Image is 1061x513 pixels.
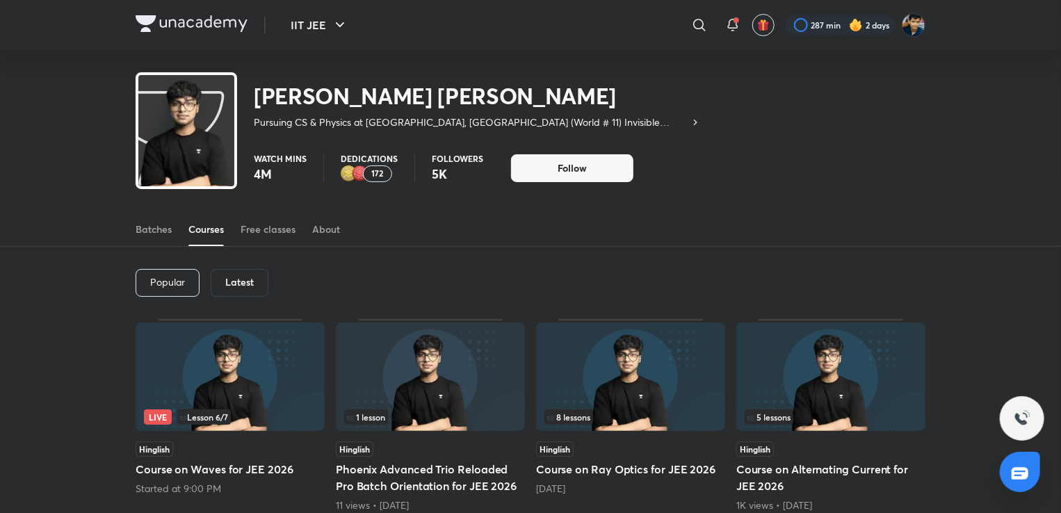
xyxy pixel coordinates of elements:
span: Live [144,409,172,425]
p: 172 [372,169,384,179]
button: avatar [752,14,775,36]
a: About [312,213,340,246]
div: Free classes [241,222,295,236]
div: Started at 9:00 PM [136,482,325,496]
img: educator badge2 [341,165,357,182]
div: Course on Alternating Current for JEE 2026 [736,319,925,512]
img: Thumbnail [336,323,525,431]
img: educator badge1 [352,165,368,182]
div: infocontainer [745,409,917,425]
span: Follow [558,161,587,175]
p: Dedications [341,154,398,163]
img: SHREYANSH GUPTA [902,13,925,37]
button: IIT JEE [282,11,357,39]
a: Courses [188,213,224,246]
p: 4M [254,165,307,182]
div: infosection [745,409,917,425]
span: Hinglish [536,441,574,457]
a: Free classes [241,213,295,246]
p: 5K [432,165,483,182]
span: Lesson 6 / 7 [180,413,228,421]
p: Pursuing CS & Physics at [GEOGRAPHIC_DATA], [GEOGRAPHIC_DATA] (World # 11) Invisible Mechanics - ... [254,115,690,129]
span: 8 lessons [547,413,590,421]
div: 11 views • 4 days ago [336,498,525,512]
img: class [138,78,234,202]
div: left [144,409,316,425]
img: streak [849,18,863,32]
img: Thumbnail [736,323,925,431]
h5: Course on Ray Optics for JEE 2026 [536,461,725,478]
p: Popular [150,277,185,288]
div: Batches [136,222,172,236]
div: infosection [544,409,717,425]
div: 1K views • 1 month ago [736,498,925,512]
div: infocontainer [144,409,316,425]
a: Batches [136,213,172,246]
h5: Course on Alternating Current for JEE 2026 [736,461,925,494]
img: avatar [757,19,770,31]
span: 1 lesson [347,413,385,421]
div: left [544,409,717,425]
p: Watch mins [254,154,307,163]
button: Follow [511,154,633,182]
img: Thumbnail [536,323,725,431]
div: About [312,222,340,236]
h5: Phoenix Advanced Trio Reloaded Pro Batch Orientation for JEE 2026 [336,461,525,494]
span: Hinglish [336,441,373,457]
img: Company Logo [136,15,248,32]
div: Course on Waves for JEE 2026 [136,319,325,512]
h2: [PERSON_NAME] [PERSON_NAME] [254,82,701,110]
div: Course on Ray Optics for JEE 2026 [536,319,725,512]
div: Courses [188,222,224,236]
div: infocontainer [344,409,517,425]
img: ttu [1014,410,1030,427]
a: Company Logo [136,15,248,35]
div: infocontainer [544,409,717,425]
h6: Latest [225,277,254,288]
div: left [745,409,917,425]
div: infosection [144,409,316,425]
span: Hinglish [736,441,774,457]
h5: Course on Waves for JEE 2026 [136,461,325,478]
span: Hinglish [136,441,173,457]
div: left [344,409,517,425]
div: Phoenix Advanced Trio Reloaded Pro Batch Orientation for JEE 2026 [336,319,525,512]
div: infosection [344,409,517,425]
span: 5 lessons [747,413,791,421]
div: 15 days ago [536,482,725,496]
p: Followers [432,154,483,163]
img: Thumbnail [136,323,325,431]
